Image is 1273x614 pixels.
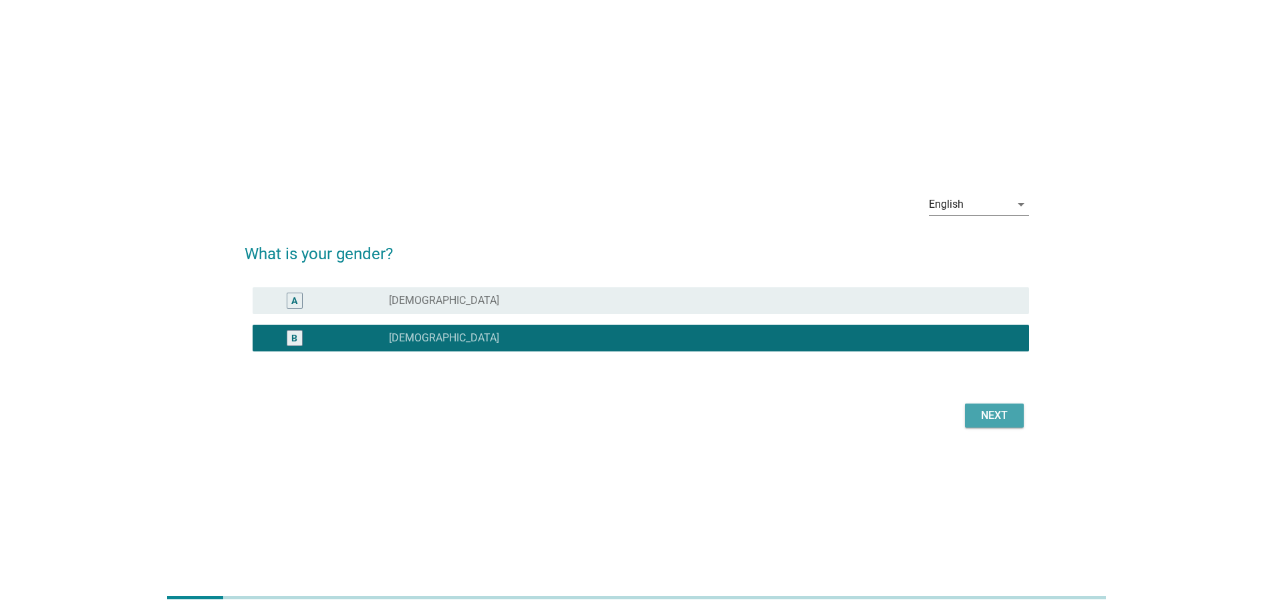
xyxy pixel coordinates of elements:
[976,408,1013,424] div: Next
[965,404,1024,428] button: Next
[291,331,297,345] div: B
[389,331,499,345] label: [DEMOGRAPHIC_DATA]
[291,293,297,307] div: A
[389,294,499,307] label: [DEMOGRAPHIC_DATA]
[245,228,1029,266] h2: What is your gender?
[929,198,964,210] div: English
[1013,196,1029,212] i: arrow_drop_down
